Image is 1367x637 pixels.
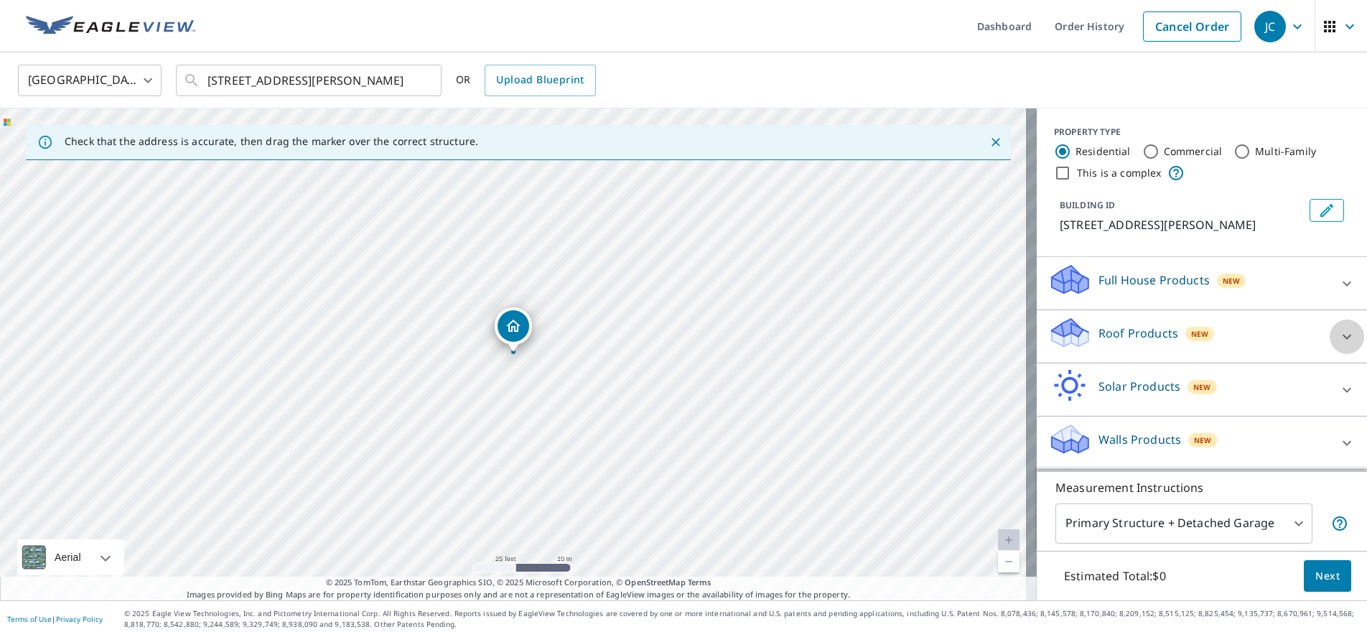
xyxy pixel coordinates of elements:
a: Terms of Use [7,614,52,624]
div: Primary Structure + Detached Garage [1055,503,1312,544]
div: Full House ProductsNew [1048,263,1356,304]
p: © 2025 Eagle View Technologies, Inc. and Pictometry International Corp. All Rights Reserved. Repo... [124,608,1360,630]
a: Terms [688,577,712,587]
p: BUILDING ID [1060,199,1115,211]
div: Solar ProductsNew [1048,369,1356,410]
p: Estimated Total: $0 [1053,560,1177,592]
span: Upload Blueprint [496,71,584,89]
p: | [7,615,103,623]
img: EV Logo [26,16,195,37]
button: Close [986,133,1005,152]
span: New [1191,328,1208,340]
label: Multi-Family [1255,144,1316,159]
span: © 2025 TomTom, Earthstar Geographics SIO, © 2025 Microsoft Corporation, © [326,577,712,589]
span: Your report will include the primary structure and a detached garage if one exists. [1331,515,1348,532]
p: Roof Products [1098,325,1178,342]
a: Current Level 20, Zoom Out [998,551,1020,572]
a: Cancel Order [1143,11,1241,42]
span: New [1223,275,1240,287]
a: Current Level 20, Zoom In Disabled [998,529,1020,551]
p: [STREET_ADDRESS][PERSON_NAME] [1060,216,1304,233]
span: New [1193,381,1210,393]
div: PROPERTY TYPE [1054,126,1350,139]
div: Roof ProductsNew [1048,316,1356,357]
p: Full House Products [1098,271,1210,289]
input: Search by address or latitude-longitude [207,60,412,101]
div: JC [1254,11,1286,42]
div: Walls ProductsNew [1048,422,1356,463]
span: Next [1315,567,1340,585]
p: Walls Products [1098,431,1181,448]
p: Solar Products [1098,378,1180,395]
button: Next [1304,560,1351,592]
div: [GEOGRAPHIC_DATA] [18,60,162,101]
button: Edit building 1 [1310,199,1344,222]
label: This is a complex [1077,166,1162,180]
div: Aerial [17,539,124,575]
label: Residential [1076,144,1131,159]
p: Measurement Instructions [1055,479,1348,496]
p: Check that the address is accurate, then drag the marker over the correct structure. [65,135,478,148]
a: Upload Blueprint [485,65,595,96]
div: Aerial [50,539,85,575]
a: OpenStreetMap [625,577,685,587]
a: Privacy Policy [56,614,103,624]
div: OR [456,65,596,96]
div: Dropped pin, building 1, Residential property, 854 Pleasant St Lake Helen, FL 32744 [495,307,532,352]
span: New [1194,434,1211,446]
label: Commercial [1164,144,1223,159]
